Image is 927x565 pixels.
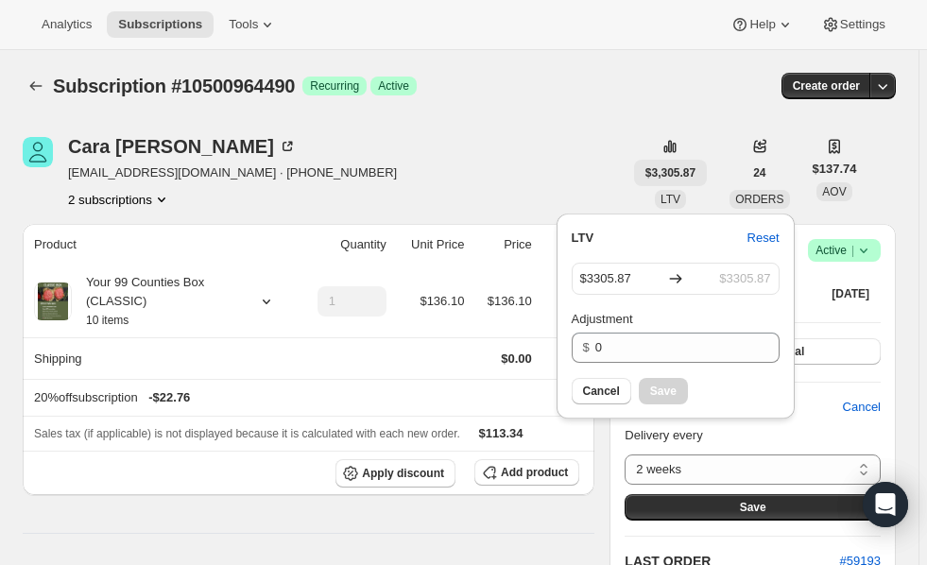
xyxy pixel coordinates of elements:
[335,459,455,488] button: Apply discount
[23,337,295,379] th: Shipping
[661,193,680,206] span: LTV
[840,17,885,32] span: Settings
[30,11,103,38] button: Analytics
[501,351,532,366] span: $0.00
[23,73,49,99] button: Subscriptions
[479,426,524,440] span: $113.34
[843,398,881,417] span: Cancel
[68,163,397,182] span: [EMAIL_ADDRESS][DOMAIN_NAME] · [PHONE_NUMBER]
[217,11,288,38] button: Tools
[34,427,460,440] span: Sales tax (if applicable) is not displayed because it is calculated with each new order.
[625,426,881,445] p: Delivery every
[72,273,242,330] div: Your 99 Counties Box (CLASSIC)
[474,459,579,486] button: Add product
[851,243,854,258] span: |
[740,500,766,515] span: Save
[572,312,633,326] span: Adjustment
[310,78,359,94] span: Recurring
[107,11,214,38] button: Subscriptions
[53,76,295,96] span: Subscription #10500964490
[68,190,171,209] button: Product actions
[23,137,53,167] span: Cara Lindell
[742,160,777,186] button: 24
[719,11,805,38] button: Help
[580,269,631,288] span: $ 3305.87
[543,346,574,367] button: Shipping actions
[295,224,392,265] th: Quantity
[820,281,881,307] button: [DATE]
[832,286,869,301] span: [DATE]
[572,229,594,248] span: LTV
[420,294,464,308] span: $136.10
[501,465,568,480] span: Add product
[362,466,444,481] span: Apply discount
[543,289,574,310] button: Product actions
[863,482,908,527] div: Open Intercom Messenger
[813,160,857,179] span: $137.74
[832,392,892,422] button: Cancel
[583,384,620,399] span: Cancel
[735,193,783,206] span: ORDERS
[42,17,92,32] span: Analytics
[634,160,707,186] button: $3,305.87
[68,137,297,156] div: Cara [PERSON_NAME]
[822,185,846,198] span: AOV
[583,340,590,354] span: $
[470,224,537,265] th: Price
[793,78,860,94] span: Create order
[645,165,695,180] span: $3,305.87
[781,73,871,99] button: Create order
[488,294,532,308] span: $136.10
[572,378,631,404] button: Cancel
[736,223,791,253] button: Reset
[86,314,129,327] small: 10 items
[118,17,202,32] span: Subscriptions
[810,11,897,38] button: Settings
[34,388,532,407] div: 20%offsubscription
[378,78,409,94] span: Active
[229,17,258,32] span: Tools
[23,224,295,265] th: Product
[719,269,770,288] span: $ 3305.87
[753,165,765,180] span: 24
[749,17,775,32] span: Help
[815,241,873,260] span: Active
[392,224,471,265] th: Unit Price
[148,388,190,407] span: - $22.76
[625,494,881,521] button: Save
[747,229,780,248] span: Reset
